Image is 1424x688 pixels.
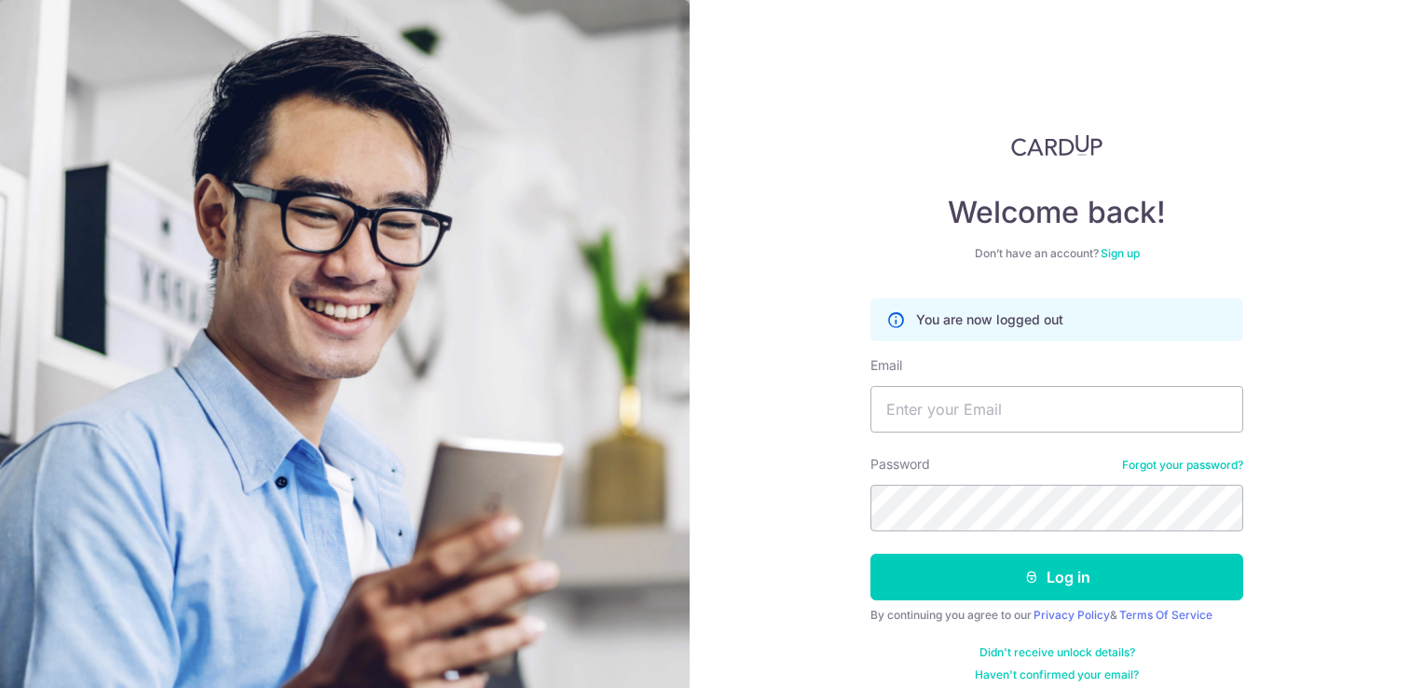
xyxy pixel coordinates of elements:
[870,356,902,375] label: Email
[975,667,1139,682] a: Haven't confirmed your email?
[1034,608,1110,622] a: Privacy Policy
[1011,134,1102,157] img: CardUp Logo
[870,246,1243,261] div: Don’t have an account?
[870,194,1243,231] h4: Welcome back!
[979,645,1135,660] a: Didn't receive unlock details?
[870,608,1243,623] div: By continuing you agree to our &
[1101,246,1140,260] a: Sign up
[870,455,930,474] label: Password
[1119,608,1212,622] a: Terms Of Service
[870,386,1243,433] input: Enter your Email
[870,554,1243,600] button: Log in
[1122,458,1243,473] a: Forgot your password?
[916,310,1063,329] p: You are now logged out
